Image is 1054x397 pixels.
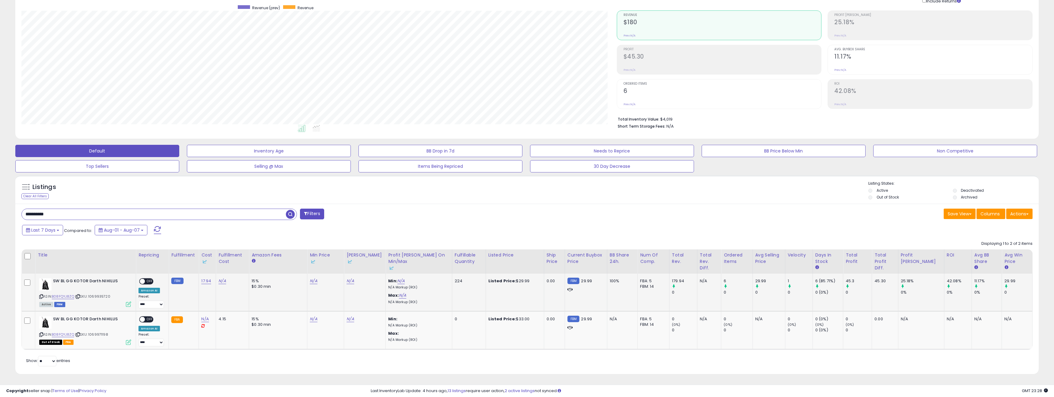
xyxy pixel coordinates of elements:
[624,68,635,72] small: Prev: N/A
[666,123,674,129] span: N/A
[788,278,813,284] div: 1
[724,327,752,333] div: 0
[455,316,481,322] div: 0
[672,322,681,327] small: (0%)
[834,19,1032,27] h2: 25.18%
[397,278,405,284] a: N/A
[755,278,785,284] div: 29.99
[610,252,635,265] div: BB Share 24h.
[388,265,394,271] img: InventoryLab Logo
[980,211,1000,217] span: Columns
[672,327,697,333] div: 0
[448,388,466,394] a: 13 listings
[347,252,383,265] div: [PERSON_NAME]
[547,252,562,265] div: Ship Price
[95,225,147,235] button: Aug-01 - Aug-07
[834,87,1032,96] h2: 42.08%
[145,317,155,322] span: OFF
[581,316,592,322] span: 29.99
[581,278,592,284] span: 29.99
[873,145,1037,157] button: Non Competitive
[26,358,70,364] span: Show: entries
[788,316,813,322] div: 0
[347,258,383,265] div: Some or all of the values in this column are provided from Inventory Lab.
[974,265,978,270] small: Avg BB Share.
[79,388,106,394] a: Privacy Policy
[455,252,483,265] div: Fulfillable Quantity
[138,326,160,331] div: Amazon AI
[815,252,840,265] div: Days In Stock
[39,302,53,307] span: All listings currently available for purchase on Amazon
[201,252,213,265] div: Cost
[300,209,324,219] button: Filters
[39,316,51,329] img: 41EChpe69DL._SL40_.jpg
[388,300,447,304] p: N/A Markup (ROI)
[846,316,872,322] div: 0
[702,145,866,157] button: BB Price Below Min
[52,332,74,337] a: B08FQYJ8ZQ
[624,53,821,61] h2: $45.30
[310,252,341,265] div: Min Price
[618,117,659,122] b: Total Inventory Value:
[530,160,694,172] button: 30 Day Decrease
[399,292,406,299] a: N/A
[834,53,1032,61] h2: 11.17%
[947,278,972,284] div: 42.08%
[310,258,341,265] div: Some or all of the values in this column are provided from Inventory Lab.
[252,322,302,327] div: $0.30 min
[39,316,131,344] div: ASIN:
[252,278,302,284] div: 15%
[63,340,74,345] span: FBA
[310,278,317,284] a: N/A
[974,278,1002,284] div: 11.17%
[505,388,535,394] a: 2 active listings
[53,278,127,286] b: SW BL GG KOTOR Darth NIHILUS
[700,252,718,271] div: Total Rev. Diff.
[834,68,846,72] small: Prev: N/A
[53,316,127,324] b: SW BL GG KOTOR Darth NIHILUS
[788,327,813,333] div: 0
[618,124,665,129] b: Short Term Storage Fees:
[874,278,893,284] div: 45.30
[347,259,353,265] img: InventoryLab Logo
[624,87,821,96] h2: 6
[672,278,697,284] div: 179.94
[310,316,317,322] a: N/A
[846,252,869,265] div: Total Profit
[1022,388,1048,394] span: 2025-08-15 23:28 GMT
[388,330,399,336] b: Max:
[815,316,843,322] div: 0 (0%)
[874,252,895,271] div: Total Profit Diff.
[547,316,560,322] div: 0.00
[38,252,133,258] div: Title
[624,82,821,86] span: Ordered Items
[567,316,579,322] small: FBM
[371,388,1048,394] div: Last InventoryLab Update: 4 hours ago, require user action, not synced.
[640,316,665,322] div: FBA: 5
[21,193,49,199] div: Clear All Filters
[171,316,183,323] small: FBA
[488,278,516,284] b: Listed Price:
[388,285,447,290] p: N/A Markup (ROI)
[52,388,78,394] a: Terms of Use
[788,290,813,295] div: 0
[944,209,976,219] button: Save View
[1004,316,1028,322] div: N/A
[388,323,447,328] p: N/A Markup (ROI)
[15,160,179,172] button: Top Sellers
[846,322,854,327] small: (0%)
[901,278,944,284] div: 25.18%
[877,195,899,200] label: Out of Stock
[347,316,354,322] a: N/A
[618,115,1028,122] li: $4,019
[388,292,399,298] b: Max:
[755,316,780,322] div: N/A
[624,13,821,17] span: Revenue
[815,290,843,295] div: 0 (0%)
[834,82,1032,86] span: ROI
[901,316,939,322] div: N/A
[138,252,166,258] div: Repricing
[947,316,967,322] div: N/A
[218,316,244,322] div: 4.15
[901,252,942,265] div: Profit [PERSON_NAME]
